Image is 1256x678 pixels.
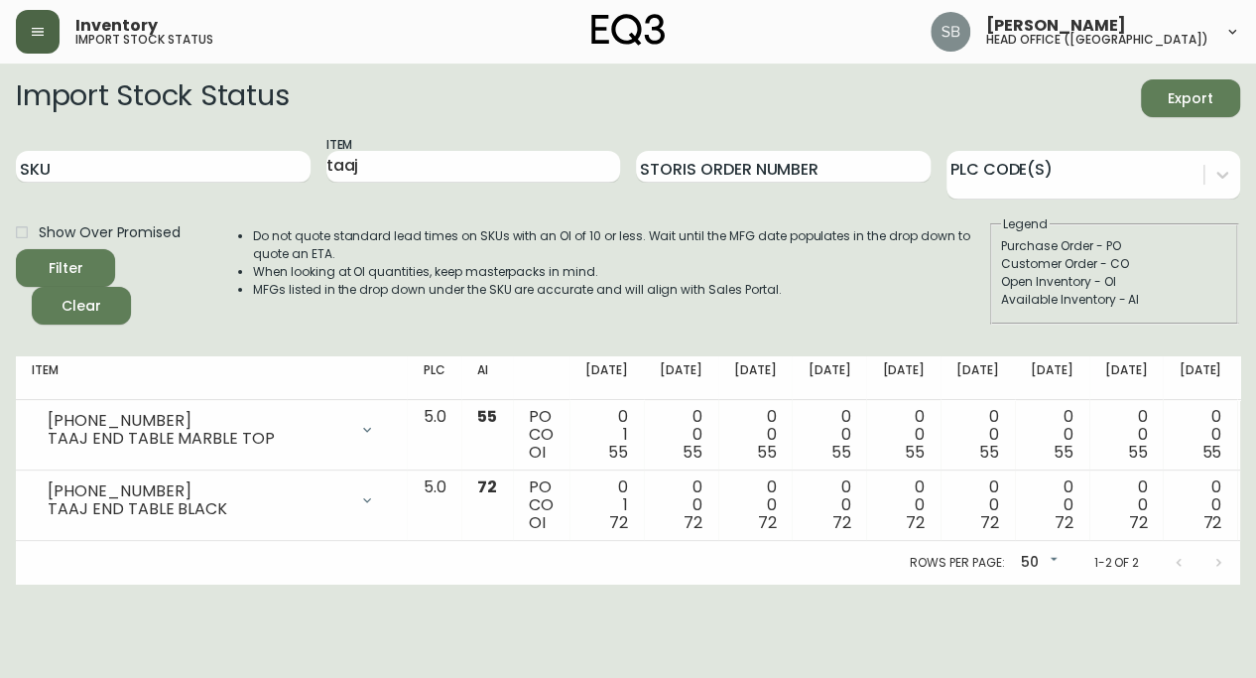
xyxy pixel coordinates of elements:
[882,408,925,462] div: 0 0
[644,356,718,400] th: [DATE]
[609,511,628,534] span: 72
[906,511,925,534] span: 72
[1201,441,1221,464] span: 55
[910,554,1004,572] p: Rows per page:
[32,478,391,522] div: [PHONE_NUMBER]TAAJ END TABLE BLACK
[253,263,988,281] li: When looking at OI quantities, keep masterpacks in mind.
[831,511,850,534] span: 72
[1202,511,1221,534] span: 72
[956,408,999,462] div: 0 0
[1127,441,1147,464] span: 55
[1179,408,1221,462] div: 0 0
[407,400,461,471] td: 5.0
[48,412,347,430] div: [PHONE_NUMBER]
[734,478,777,532] div: 0 0
[529,441,546,464] span: OI
[1157,86,1224,111] span: Export
[808,478,850,532] div: 0 0
[407,471,461,541] td: 5.0
[866,356,941,400] th: [DATE]
[16,79,289,117] h2: Import Stock Status
[941,356,1015,400] th: [DATE]
[1001,255,1227,273] div: Customer Order - CO
[980,511,999,534] span: 72
[39,222,181,243] span: Show Over Promised
[608,441,628,464] span: 55
[1015,356,1089,400] th: [DATE]
[684,511,702,534] span: 72
[585,478,628,532] div: 0 1
[1105,408,1148,462] div: 0 0
[591,14,665,46] img: logo
[48,482,347,500] div: [PHONE_NUMBER]
[1001,291,1227,309] div: Available Inventory - AI
[32,287,131,325] button: Clear
[683,441,702,464] span: 55
[882,478,925,532] div: 0 0
[956,478,999,532] div: 0 0
[477,475,497,498] span: 72
[792,356,866,400] th: [DATE]
[1089,356,1164,400] th: [DATE]
[1128,511,1147,534] span: 72
[1055,511,1073,534] span: 72
[986,34,1208,46] h5: head office ([GEOGRAPHIC_DATA])
[75,34,213,46] h5: import stock status
[48,430,347,448] div: TAAJ END TABLE MARBLE TOP
[48,500,347,518] div: TAAJ END TABLE BLACK
[477,405,497,428] span: 55
[757,441,777,464] span: 55
[1031,408,1073,462] div: 0 0
[253,281,988,299] li: MFGs listed in the drop down under the SKU are accurate and will align with Sales Portal.
[1012,547,1062,580] div: 50
[758,511,777,534] span: 72
[1001,215,1050,233] legend: Legend
[407,356,461,400] th: PLC
[905,441,925,464] span: 55
[1093,554,1139,572] p: 1-2 of 2
[48,294,115,319] span: Clear
[32,408,391,452] div: [PHONE_NUMBER]TAAJ END TABLE MARBLE TOP
[529,408,554,462] div: PO CO
[16,249,115,287] button: Filter
[660,408,702,462] div: 0 0
[979,441,999,464] span: 55
[718,356,793,400] th: [DATE]
[986,18,1126,34] span: [PERSON_NAME]
[931,12,970,52] img: 85855414dd6b989d32b19e738a67d5b5
[1141,79,1240,117] button: Export
[808,408,850,462] div: 0 0
[75,18,158,34] span: Inventory
[1054,441,1073,464] span: 55
[529,478,554,532] div: PO CO
[1163,356,1237,400] th: [DATE]
[1105,478,1148,532] div: 0 0
[569,356,644,400] th: [DATE]
[529,511,546,534] span: OI
[660,478,702,532] div: 0 0
[1001,273,1227,291] div: Open Inventory - OI
[1179,478,1221,532] div: 0 0
[830,441,850,464] span: 55
[1031,478,1073,532] div: 0 0
[16,356,407,400] th: Item
[585,408,628,462] div: 0 1
[734,408,777,462] div: 0 0
[1001,237,1227,255] div: Purchase Order - PO
[253,227,988,263] li: Do not quote standard lead times on SKUs with an OI of 10 or less. Wait until the MFG date popula...
[461,356,513,400] th: AI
